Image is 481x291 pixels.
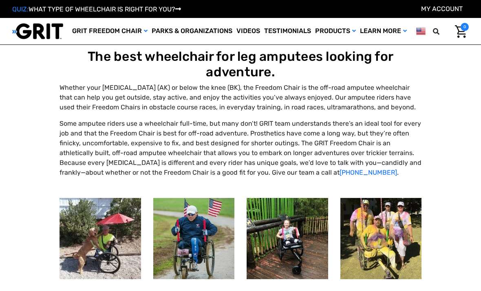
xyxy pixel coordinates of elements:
[12,23,63,40] img: GRIT All-Terrain Wheelchair and Mobility Equipment
[60,119,421,178] p: Some amputee riders use a wheelchair full-time, but many don’t! GRIT team understands there’s an ...
[60,83,421,112] p: Whether your [MEDICAL_DATA] (AK) or below the knee (BK), the Freedom Chair is the off-road ampute...
[421,5,463,13] a: Account
[449,23,469,40] a: Cart with 0 items
[313,18,358,44] a: Products
[12,5,181,13] a: QUIZ:WHAT TYPE OF WHEELCHAIR IS RIGHT FOR YOU?
[445,23,449,40] input: Search
[234,18,262,44] a: Videos
[262,18,313,44] a: Testimonials
[455,25,467,38] img: Cart
[12,5,29,13] span: QUIZ:
[416,26,426,36] img: us.png
[340,169,397,176] a: [PHONE_NUMBER]
[461,23,469,31] span: 0
[70,18,150,44] a: GRIT Freedom Chair
[150,18,234,44] a: Parks & Organizations
[358,18,409,44] a: Learn More
[60,49,421,80] h2: The best wheelchair for leg amputees looking for adventure.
